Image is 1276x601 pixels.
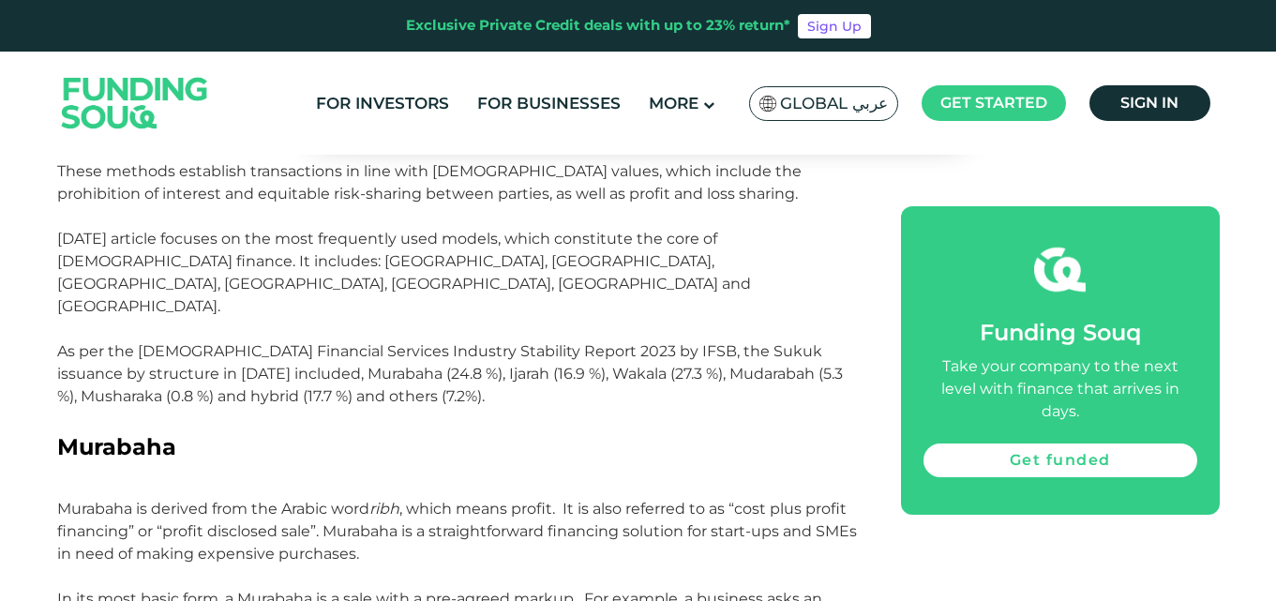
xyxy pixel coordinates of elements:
[1034,244,1086,295] img: fsicon
[369,500,399,518] em: ribh
[798,14,871,38] a: Sign Up
[923,443,1197,477] a: Get funded
[923,355,1197,423] div: Take your company to the next level with finance that arrives in days.
[57,230,843,405] span: [DATE] article focuses on the most frequently used models, which constitute the core of [DEMOGRAP...
[406,15,790,37] div: Exclusive Private Credit deals with up to 23% return*
[57,162,802,203] span: These methods establish transactions in line with [DEMOGRAPHIC_DATA] values, which include the pr...
[57,433,176,460] span: Murabaha
[1089,85,1210,121] a: Sign in
[759,96,776,112] img: SA Flag
[57,500,857,563] span: Murabaha is derived from the Arabic word , which means profit. It is also referred to as “cost pl...
[780,93,888,114] span: Global عربي
[473,88,625,119] a: For Businesses
[311,88,454,119] a: For Investors
[649,94,698,113] span: More
[980,319,1141,346] span: Funding Souq
[1120,94,1178,112] span: Sign in
[940,94,1047,112] span: Get started
[43,55,227,150] img: Logo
